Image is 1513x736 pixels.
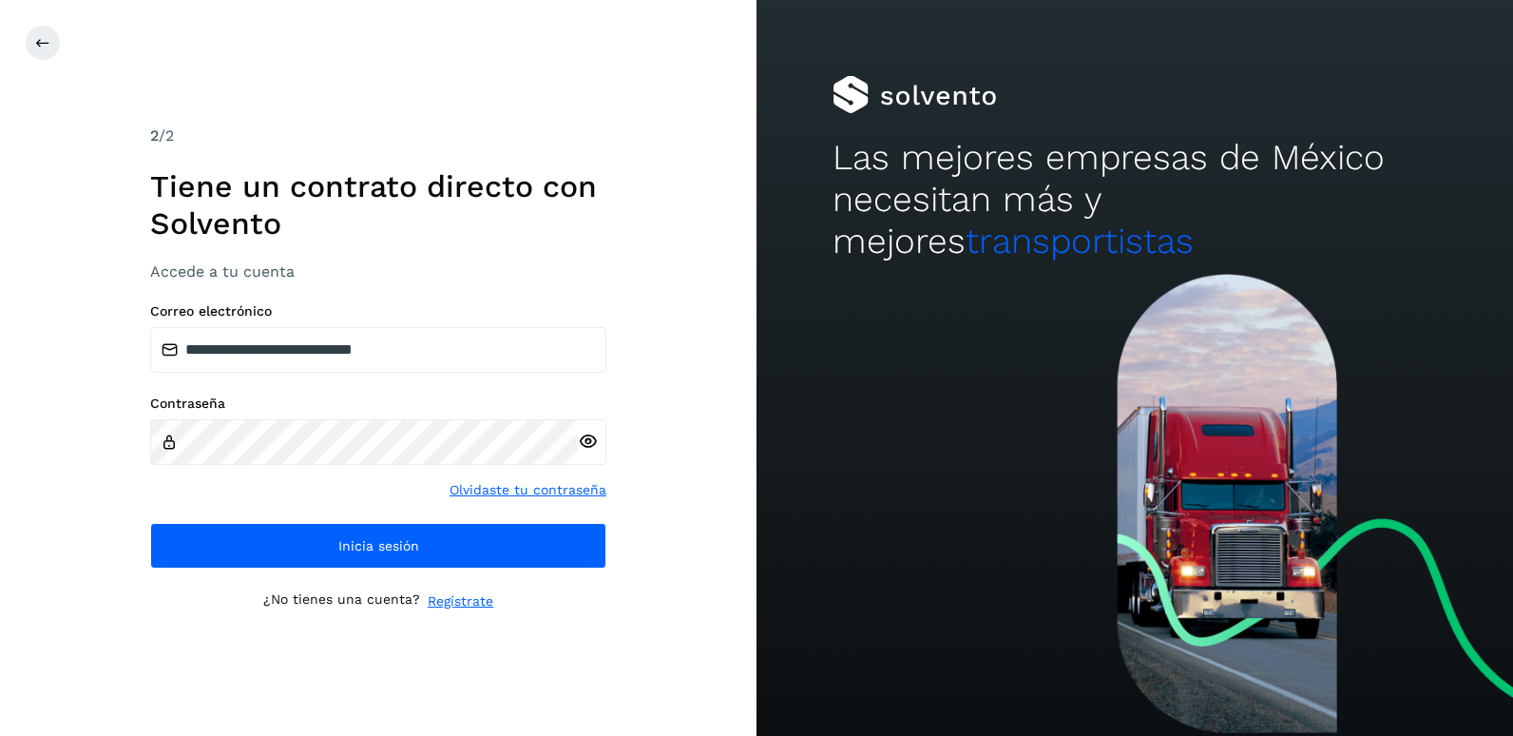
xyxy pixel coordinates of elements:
span: transportistas [966,221,1194,261]
span: Inicia sesión [338,539,419,552]
label: Contraseña [150,396,606,412]
span: 2 [150,126,159,145]
label: Correo electrónico [150,303,606,320]
a: Regístrate [428,591,493,611]
a: Olvidaste tu contraseña [450,480,606,500]
h2: Las mejores empresas de México necesitan más y mejores [833,137,1438,263]
div: /2 [150,125,606,147]
h3: Accede a tu cuenta [150,262,606,281]
h1: Tiene un contrato directo con Solvento [150,168,606,242]
p: ¿No tienes una cuenta? [263,591,420,611]
button: Inicia sesión [150,523,606,569]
